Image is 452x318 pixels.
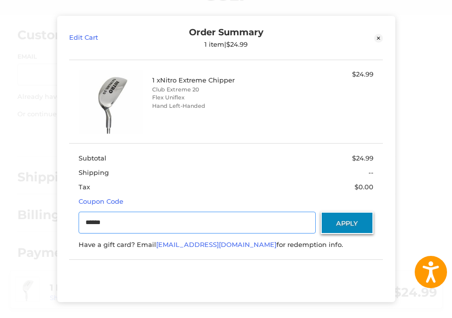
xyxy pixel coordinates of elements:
input: Gift Certificate or Coupon Code [79,212,316,234]
span: $24.99 [352,154,373,162]
span: Tax [79,183,90,191]
div: $24.99 [300,70,373,79]
button: Apply [321,212,373,234]
li: Club Extreme 20 [152,85,297,94]
a: Coupon Code [79,197,123,205]
span: Shipping [79,168,109,176]
h4: 1 x Nitro Extreme Chipper [152,76,297,84]
div: Order Summary [148,27,305,49]
span: -- [368,168,373,176]
div: 1 item | $24.99 [148,40,305,48]
span: $0.00 [355,183,373,191]
li: Flex Uniflex [152,93,297,102]
li: Hand Left-Handed [152,102,297,110]
span: Subtotal [79,154,106,162]
div: Have a gift card? Email for redemption info. [79,240,373,250]
a: [EMAIL_ADDRESS][DOMAIN_NAME] [156,240,276,248]
a: Edit Cart [69,27,148,49]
